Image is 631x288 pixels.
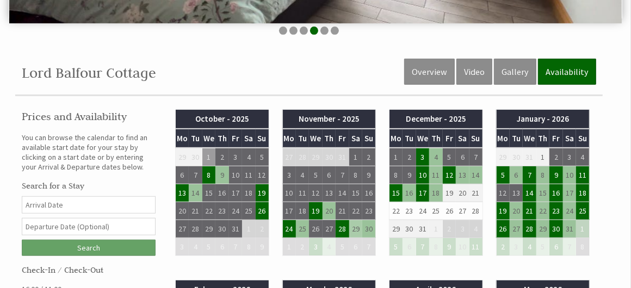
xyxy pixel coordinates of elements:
th: Tu [510,129,523,148]
td: 24 [229,202,243,220]
td: 20 [510,202,523,220]
td: 4 [189,238,202,256]
td: 8 [576,238,590,256]
th: Fr [336,129,349,148]
td: 6 [323,166,336,184]
td: 15 [536,184,550,202]
td: 10 [416,166,430,184]
td: 6 [215,238,229,256]
th: We [523,129,536,148]
td: 8 [389,166,403,184]
th: December - 2025 [389,110,483,128]
td: 7 [523,166,536,184]
td: 2 [256,220,269,238]
td: 11 [429,166,443,184]
td: 28 [189,220,202,238]
td: 9 [549,166,563,184]
td: 11 [576,166,590,184]
td: 10 [563,166,577,184]
td: 3 [563,148,577,166]
p: You can browse the calendar to find an available start date for your stay by clicking on a start ... [22,133,156,172]
td: 16 [403,184,416,202]
td: 6 [456,148,469,166]
td: 19 [496,202,510,220]
td: 7 [416,238,430,256]
td: 22 [389,202,403,220]
td: 9 [403,166,416,184]
td: 3 [282,166,296,184]
td: 16 [549,184,563,202]
td: 10 [456,238,469,256]
td: 30 [549,220,563,238]
td: 25 [429,202,443,220]
th: We [309,129,323,148]
td: 31 [563,220,577,238]
td: 5 [496,166,510,184]
th: Mo [176,129,189,148]
td: 23 [549,202,563,220]
td: 4 [576,148,590,166]
td: 6 [176,166,189,184]
td: 31 [416,220,430,238]
td: 1 [389,148,403,166]
td: 7 [229,238,243,256]
th: Tu [189,129,202,148]
td: 10 [229,166,243,184]
td: 4 [523,238,536,256]
td: 4 [323,238,336,256]
td: 6 [403,238,416,256]
td: 1 [282,238,296,256]
td: 3 [456,220,469,238]
td: 12 [443,166,456,184]
td: 1 [242,220,256,238]
td: 9 [443,238,456,256]
td: 4 [296,166,310,184]
td: 28 [469,202,483,220]
td: 30 [189,148,202,166]
td: 17 [229,184,243,202]
td: 29 [389,220,403,238]
td: 25 [576,202,590,220]
th: November - 2025 [282,110,376,128]
th: Sa [563,129,577,148]
td: 24 [416,202,430,220]
td: 1 [576,220,590,238]
th: Su [362,129,376,148]
th: Mo [496,129,510,148]
th: January - 2026 [496,110,590,128]
input: Search [22,240,156,256]
td: 7 [362,238,376,256]
td: 2 [496,238,510,256]
td: 30 [510,148,523,166]
td: 9 [256,238,269,256]
td: 13 [323,184,336,202]
td: 18 [296,202,310,220]
a: Overview [404,59,455,85]
td: 29 [202,220,216,238]
th: Sa [242,129,256,148]
td: 27 [282,148,296,166]
td: 11 [469,238,483,256]
td: 27 [323,220,336,238]
td: 19 [443,184,456,202]
td: 21 [469,184,483,202]
td: 29 [496,148,510,166]
td: 13 [176,184,189,202]
td: 30 [403,220,416,238]
th: October - 2025 [176,110,269,128]
td: 2 [215,148,229,166]
a: Availability [538,59,596,85]
td: 29 [309,148,323,166]
td: 28 [336,220,349,238]
td: 23 [215,202,229,220]
td: 28 [523,220,536,238]
td: 20 [456,184,469,202]
td: 26 [443,202,456,220]
td: 5 [389,238,403,256]
td: 12 [309,184,323,202]
td: 3 [510,238,523,256]
td: 24 [563,202,577,220]
th: Fr [229,129,243,148]
th: Fr [443,129,456,148]
td: 9 [362,166,376,184]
